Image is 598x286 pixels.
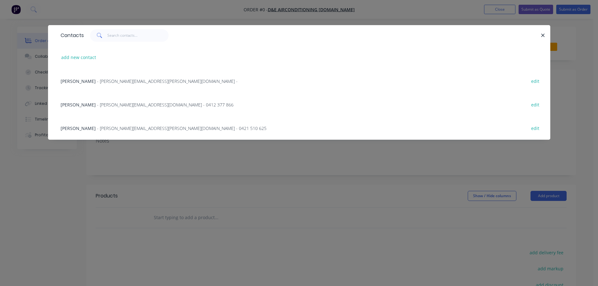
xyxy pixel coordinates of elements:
div: Contacts [57,25,84,46]
span: - [PERSON_NAME][EMAIL_ADDRESS][DOMAIN_NAME] - 0412 377 866 [97,102,234,108]
span: [PERSON_NAME] [61,102,96,108]
button: edit [528,77,543,85]
span: - [PERSON_NAME][EMAIL_ADDRESS][PERSON_NAME][DOMAIN_NAME] - 0421 510 625 [97,125,267,131]
button: edit [528,124,543,132]
button: edit [528,100,543,109]
button: add new contact [58,53,100,62]
span: [PERSON_NAME] [61,78,96,84]
span: [PERSON_NAME] [61,125,96,131]
input: Search contacts... [107,29,169,42]
span: - [PERSON_NAME][EMAIL_ADDRESS][PERSON_NAME][DOMAIN_NAME] - [97,78,238,84]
